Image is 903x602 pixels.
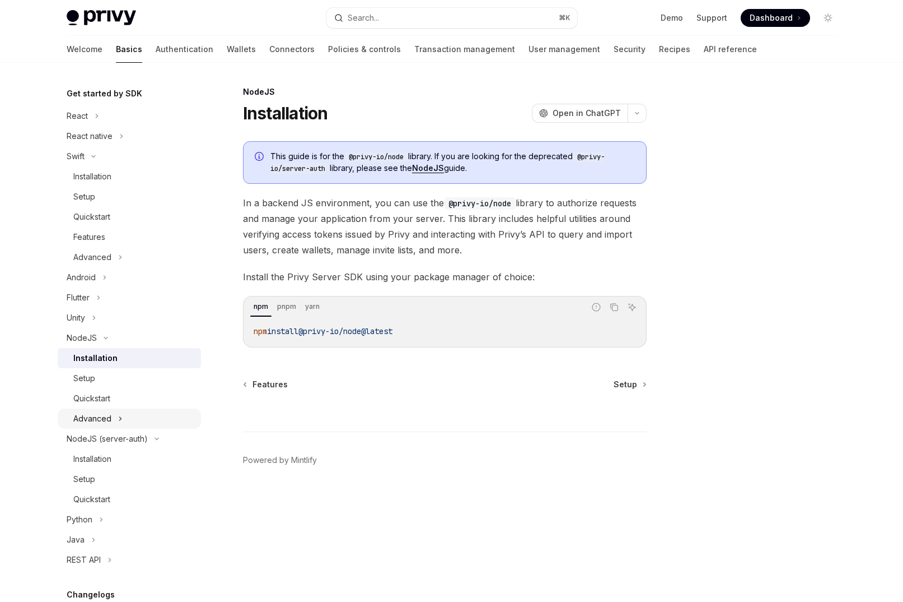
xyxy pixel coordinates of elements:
[67,291,90,304] div: Flutter
[58,227,201,247] a: Features
[243,455,317,466] a: Powered by Mintlify
[73,412,111,425] div: Advanced
[67,311,85,325] div: Unity
[73,190,95,203] div: Setup
[73,392,110,405] div: Quickstart
[250,300,272,313] div: npm
[67,10,136,26] img: light logo
[58,489,201,510] a: Quickstart
[58,247,201,267] button: Advanced
[58,429,201,449] button: NodeJS (server-auth)
[614,379,637,390] span: Setup
[412,163,444,173] a: NodeJS
[58,126,201,146] button: React native
[58,146,201,166] button: Swift
[243,195,647,258] span: In a backend JS environment, you can use the library to authorize requests and manage your applic...
[269,36,315,63] a: Connectors
[73,210,110,224] div: Quickstart
[274,300,300,313] div: pnpm
[414,36,515,63] a: Transaction management
[559,13,570,22] span: ⌘ K
[696,12,727,24] a: Support
[553,108,621,119] span: Open in ChatGPT
[58,510,201,530] button: Python
[244,379,288,390] a: Features
[67,150,85,163] div: Swift
[267,326,298,336] span: install
[614,36,645,63] a: Security
[255,152,266,163] svg: Info
[67,533,85,547] div: Java
[589,300,603,314] button: Report incorrect code
[116,36,142,63] a: Basics
[819,9,837,27] button: Toggle dark mode
[607,300,621,314] button: Copy the contents from the code block
[58,308,201,328] button: Unity
[67,87,142,100] h5: Get started by SDK
[528,36,600,63] a: User management
[741,9,810,27] a: Dashboard
[67,271,96,284] div: Android
[58,348,201,368] a: Installation
[227,36,256,63] a: Wallets
[73,452,111,466] div: Installation
[270,151,605,174] code: @privy-io/server-auth
[67,331,97,345] div: NodeJS
[750,12,793,24] span: Dashboard
[58,328,201,348] button: NodeJS
[58,409,201,429] button: Advanced
[58,187,201,207] a: Setup
[58,207,201,227] a: Quickstart
[659,36,690,63] a: Recipes
[73,230,105,244] div: Features
[444,197,516,210] code: @privy-io/node
[73,170,111,183] div: Installation
[73,473,95,486] div: Setup
[243,269,647,285] span: Install the Privy Server SDK using your package manager of choice:
[532,104,628,123] button: Open in ChatGPT
[302,300,323,313] div: yarn
[67,432,148,446] div: NodeJS (server-auth)
[58,469,201,489] a: Setup
[67,36,102,63] a: Welcome
[326,8,577,28] button: Search...⌘K
[58,388,201,409] a: Quickstart
[344,151,408,163] code: @privy-io/node
[73,251,111,264] div: Advanced
[73,493,110,506] div: Quickstart
[73,372,95,385] div: Setup
[73,351,118,365] div: Installation
[328,36,401,63] a: Policies & controls
[58,267,201,288] button: Android
[58,550,201,570] button: REST API
[661,12,683,24] a: Demo
[243,86,647,98] div: NodeJS
[67,513,92,526] div: Python
[67,588,115,601] h5: Changelogs
[67,109,88,123] div: React
[270,151,635,174] span: This guide is for the library. If you are looking for the deprecated library, please see the guide.
[348,11,379,25] div: Search...
[58,288,201,308] button: Flutter
[67,553,101,567] div: REST API
[243,103,328,123] h1: Installation
[298,326,392,336] span: @privy-io/node@latest
[704,36,757,63] a: API reference
[254,326,267,336] span: npm
[58,166,201,187] a: Installation
[252,379,288,390] span: Features
[58,106,201,126] button: React
[156,36,213,63] a: Authentication
[58,368,201,388] a: Setup
[614,379,645,390] a: Setup
[58,530,201,550] button: Java
[625,300,639,314] button: Ask AI
[58,449,201,469] a: Installation
[67,129,113,143] div: React native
